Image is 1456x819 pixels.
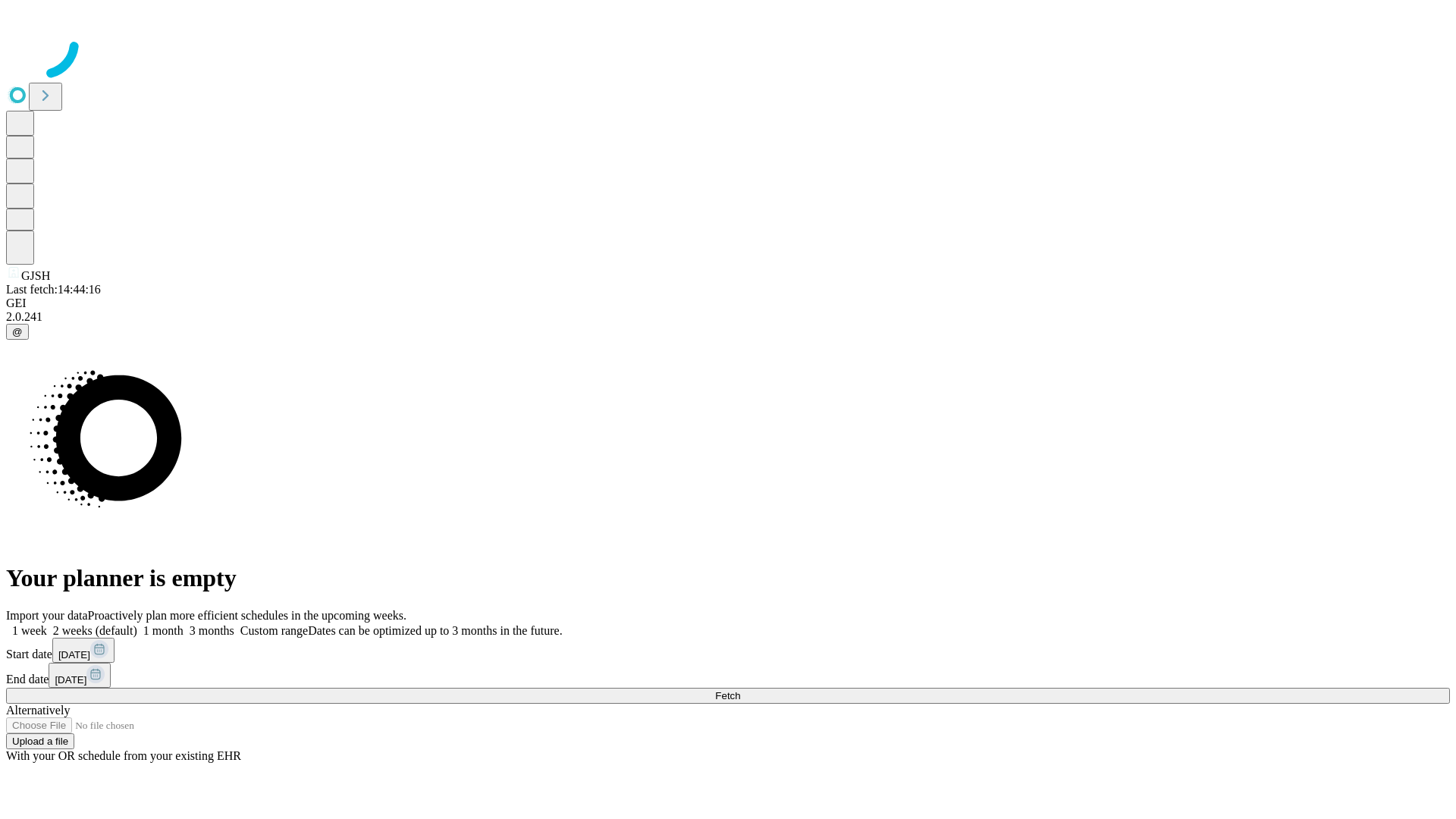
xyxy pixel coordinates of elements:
[6,564,1450,592] h1: Your planner is empty
[190,624,234,637] span: 3 months
[6,704,70,717] span: Alternatively
[6,638,1450,663] div: Start date
[6,663,1450,688] div: End date
[12,326,23,337] span: @
[6,733,74,749] button: Upload a file
[55,674,86,686] span: [DATE]
[6,688,1450,704] button: Fetch
[6,310,1450,324] div: 2.0.241
[240,624,308,637] span: Custom range
[49,663,111,688] button: [DATE]
[58,649,90,661] span: [DATE]
[143,624,184,637] span: 1 month
[52,638,115,663] button: [DATE]
[715,690,740,701] span: Fetch
[21,269,50,282] span: GJSH
[53,624,137,637] span: 2 weeks (default)
[6,297,1450,310] div: GEI
[6,324,29,340] button: @
[6,283,101,296] span: Last fetch: 14:44:16
[12,624,47,637] span: 1 week
[6,749,241,762] span: With your OR schedule from your existing EHR
[88,609,406,622] span: Proactively plan more efficient schedules in the upcoming weeks.
[308,624,562,637] span: Dates can be optimized up to 3 months in the future.
[6,609,88,622] span: Import your data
